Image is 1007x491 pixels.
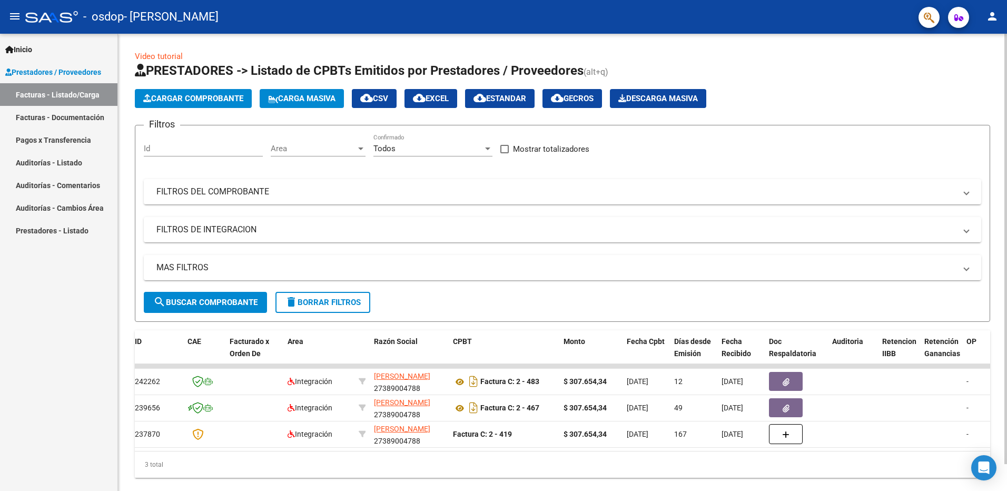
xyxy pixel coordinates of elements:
div: 27389004788 [374,423,445,445]
h3: Filtros [144,117,180,132]
span: Estandar [473,94,526,103]
mat-icon: menu [8,10,21,23]
mat-expansion-panel-header: FILTROS DE INTEGRACION [144,217,981,242]
span: CSV [360,94,388,103]
datatable-header-cell: Días desde Emisión [670,330,717,377]
span: Fecha Cpbt [627,337,665,346]
span: Integración [288,404,332,412]
datatable-header-cell: Retención Ganancias [920,330,962,377]
span: 167 [674,430,687,438]
button: Descarga Masiva [610,89,706,108]
span: [PERSON_NAME] [374,425,430,433]
datatable-header-cell: Doc Respaldatoria [765,330,828,377]
strong: $ 307.654,34 [564,430,607,438]
button: Cargar Comprobante [135,89,252,108]
datatable-header-cell: Monto [559,330,623,377]
span: Retencion IIBB [882,337,916,358]
mat-icon: person [986,10,999,23]
mat-icon: cloud_download [413,92,426,104]
span: 239656 [135,404,160,412]
span: Integración [288,430,332,438]
span: Cargar Comprobante [143,94,243,103]
i: Descargar documento [467,399,480,416]
button: Borrar Filtros [275,292,370,313]
span: CAE [187,337,201,346]
div: Open Intercom Messenger [971,455,996,480]
datatable-header-cell: Auditoria [828,330,878,377]
span: [DATE] [627,404,648,412]
span: Facturado x Orden De [230,337,269,358]
mat-icon: cloud_download [551,92,564,104]
button: Carga Masiva [260,89,344,108]
span: Integración [288,377,332,386]
span: - [966,404,969,412]
span: Borrar Filtros [285,298,361,307]
strong: Factura C: 2 - 483 [480,378,539,386]
app-download-masive: Descarga masiva de comprobantes (adjuntos) [610,89,706,108]
mat-panel-title: FILTROS DE INTEGRACION [156,224,956,235]
datatable-header-cell: CPBT [449,330,559,377]
datatable-header-cell: ID [131,330,183,377]
span: Buscar Comprobante [153,298,258,307]
datatable-header-cell: Retencion IIBB [878,330,920,377]
button: Estandar [465,89,535,108]
button: Buscar Comprobante [144,292,267,313]
span: [PERSON_NAME] [374,398,430,407]
strong: $ 307.654,34 [564,377,607,386]
span: PRESTADORES -> Listado de CPBTs Emitidos por Prestadores / Proveedores [135,63,584,78]
span: 49 [674,404,683,412]
a: Video tutorial [135,52,183,61]
button: CSV [352,89,397,108]
datatable-header-cell: OP [962,330,1004,377]
span: Todos [373,144,396,153]
span: [DATE] [627,377,648,386]
datatable-header-cell: Razón Social [370,330,449,377]
mat-panel-title: MAS FILTROS [156,262,956,273]
span: [DATE] [722,377,743,386]
button: Gecros [542,89,602,108]
datatable-header-cell: Facturado x Orden De [225,330,283,377]
span: - osdop [83,5,124,28]
datatable-header-cell: Fecha Recibido [717,330,765,377]
mat-icon: delete [285,296,298,308]
span: - [966,430,969,438]
span: [DATE] [722,404,743,412]
span: 242262 [135,377,160,386]
div: 27389004788 [374,370,445,392]
span: Auditoria [832,337,863,346]
span: Area [288,337,303,346]
span: ID [135,337,142,346]
span: Carga Masiva [268,94,335,103]
span: - [PERSON_NAME] [124,5,219,28]
span: Doc Respaldatoria [769,337,816,358]
datatable-header-cell: Area [283,330,354,377]
span: Gecros [551,94,594,103]
datatable-header-cell: Fecha Cpbt [623,330,670,377]
span: Area [271,144,356,153]
span: Retención Ganancias [924,337,960,358]
span: [DATE] [627,430,648,438]
span: Inicio [5,44,32,55]
strong: Factura C: 2 - 467 [480,404,539,413]
span: Descarga Masiva [618,94,698,103]
mat-expansion-panel-header: MAS FILTROS [144,255,981,280]
mat-icon: search [153,296,166,308]
span: Mostrar totalizadores [513,143,589,155]
mat-icon: cloud_download [473,92,486,104]
span: Monto [564,337,585,346]
span: Fecha Recibido [722,337,751,358]
datatable-header-cell: CAE [183,330,225,377]
div: 27389004788 [374,397,445,419]
span: [DATE] [722,430,743,438]
span: 237870 [135,430,160,438]
span: Prestadores / Proveedores [5,66,101,78]
span: [PERSON_NAME] [374,372,430,380]
strong: Factura C: 2 - 419 [453,430,512,438]
i: Descargar documento [467,373,480,390]
strong: $ 307.654,34 [564,404,607,412]
mat-expansion-panel-header: FILTROS DEL COMPROBANTE [144,179,981,204]
span: CPBT [453,337,472,346]
span: 12 [674,377,683,386]
div: 3 total [135,451,990,478]
span: OP [966,337,976,346]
